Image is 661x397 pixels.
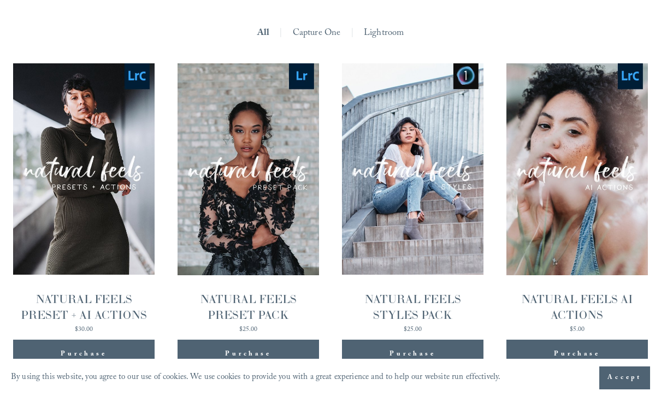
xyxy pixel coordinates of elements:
span: | [351,25,354,43]
div: NATURAL FEELS PRESET + AI ACTIONS [13,292,155,323]
button: Accept [599,366,650,389]
img: NATURAL FEELS PRESET PACK [178,63,319,275]
a: Lightroom [364,25,404,43]
div: $25.00 [178,327,319,333]
button: Purchase [506,340,648,370]
button: Purchase [342,340,483,370]
div: $25.00 [342,327,483,333]
span: Accept [607,372,642,383]
span: | [279,25,282,43]
img: NATURAL FEELS AI ACTIONS [506,63,648,275]
div: NATURAL FEELS AI ACTIONS [506,292,648,323]
a: NATURAL FEELS AI ACTIONS [506,63,648,335]
span: Purchase [225,348,271,362]
img: NATURAL FEELS PRESET + AI ACTIONS [13,63,155,275]
a: NATURAL FEELS STYLES PACK [342,63,483,335]
a: Capture One [293,25,341,43]
a: All [257,25,270,43]
p: By using this website, you agree to our use of cookies. We use cookies to provide you with a grea... [11,370,500,386]
a: NATURAL FEELS PRESET PACK [178,63,319,335]
button: Purchase [13,340,155,370]
div: NATURAL FEELS PRESET PACK [178,292,319,323]
button: Purchase [178,340,319,370]
span: Purchase [389,348,435,362]
span: Purchase [61,348,107,362]
div: NATURAL FEELS STYLES PACK [342,292,483,323]
div: $30.00 [13,327,155,333]
span: Purchase [554,348,600,362]
a: NATURAL FEELS PRESET + AI ACTIONS [13,63,155,335]
div: $5.00 [506,327,648,333]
